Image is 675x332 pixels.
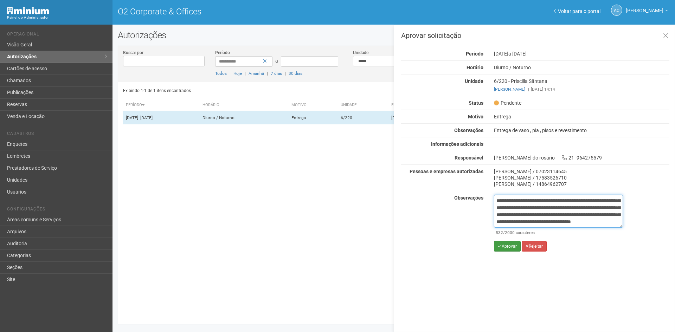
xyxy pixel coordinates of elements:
[528,87,529,92] span: |
[215,50,230,56] label: Período
[123,85,392,96] div: Exibindo 1-1 de 1 itens encontrados
[245,71,246,76] span: |
[275,58,278,64] span: a
[289,99,338,111] th: Motivo
[494,181,669,187] div: [PERSON_NAME] / 14864962707
[123,50,143,56] label: Buscar por
[626,1,663,13] span: Ana Carla de Carvalho Silva
[271,71,282,76] a: 7 dias
[469,100,483,106] strong: Status
[289,71,302,76] a: 30 dias
[494,100,521,106] span: Pendente
[494,87,525,92] a: [PERSON_NAME]
[522,241,547,252] button: Rejeitar
[494,168,669,175] div: [PERSON_NAME] / 07023114645
[123,111,200,125] td: [DATE]
[7,32,107,39] li: Operacional
[7,131,107,138] li: Cadastros
[626,9,668,14] a: [PERSON_NAME]
[118,7,388,16] h1: O2 Corporate & Offices
[7,207,107,214] li: Configurações
[249,71,264,76] a: Amanhã
[410,169,483,174] strong: Pessoas e empresas autorizadas
[215,71,227,76] a: Todos
[388,99,476,111] th: Empresa
[489,127,675,134] div: Entrega de vaso , pia , pisos e revestimento
[465,78,483,84] strong: Unidade
[494,175,669,181] div: [PERSON_NAME] / 17583526710
[611,5,622,16] a: AC
[658,28,673,44] a: Fechar
[233,71,242,76] a: Hoje
[138,115,153,120] span: - [DATE]
[200,99,289,111] th: Horário
[338,99,388,111] th: Unidade
[285,71,286,76] span: |
[496,229,621,236] div: /2000 caracteres
[289,111,338,125] td: Entrega
[454,128,483,133] strong: Observações
[454,195,483,201] strong: Observações
[554,8,600,14] a: Voltar para o portal
[466,51,483,57] strong: Período
[230,71,231,76] span: |
[494,86,669,92] div: [DATE] 14:14
[455,155,483,161] strong: Responsável
[489,64,675,71] div: Diurno / Noturno
[123,99,200,111] th: Período
[494,241,521,252] button: Aprovar
[200,111,289,125] td: Diurno / Noturno
[353,50,368,56] label: Unidade
[489,51,675,57] div: [DATE]
[267,71,268,76] span: |
[468,114,483,119] strong: Motivo
[401,32,669,39] h3: Aprovar solicitação
[388,111,476,125] td: [PERSON_NAME]
[338,111,388,125] td: 6/220
[431,141,483,147] strong: Informações adicionais
[489,155,675,161] div: [PERSON_NAME] do rosário 21- 964275579
[489,78,675,92] div: 6/220 - Priscilla Sântana
[7,14,107,21] div: Painel do Administrador
[467,65,483,70] strong: Horário
[118,30,670,40] h2: Autorizações
[7,7,49,14] img: Minium
[508,51,527,57] span: a [DATE]
[489,113,675,120] div: Entrega
[496,230,503,235] span: 532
